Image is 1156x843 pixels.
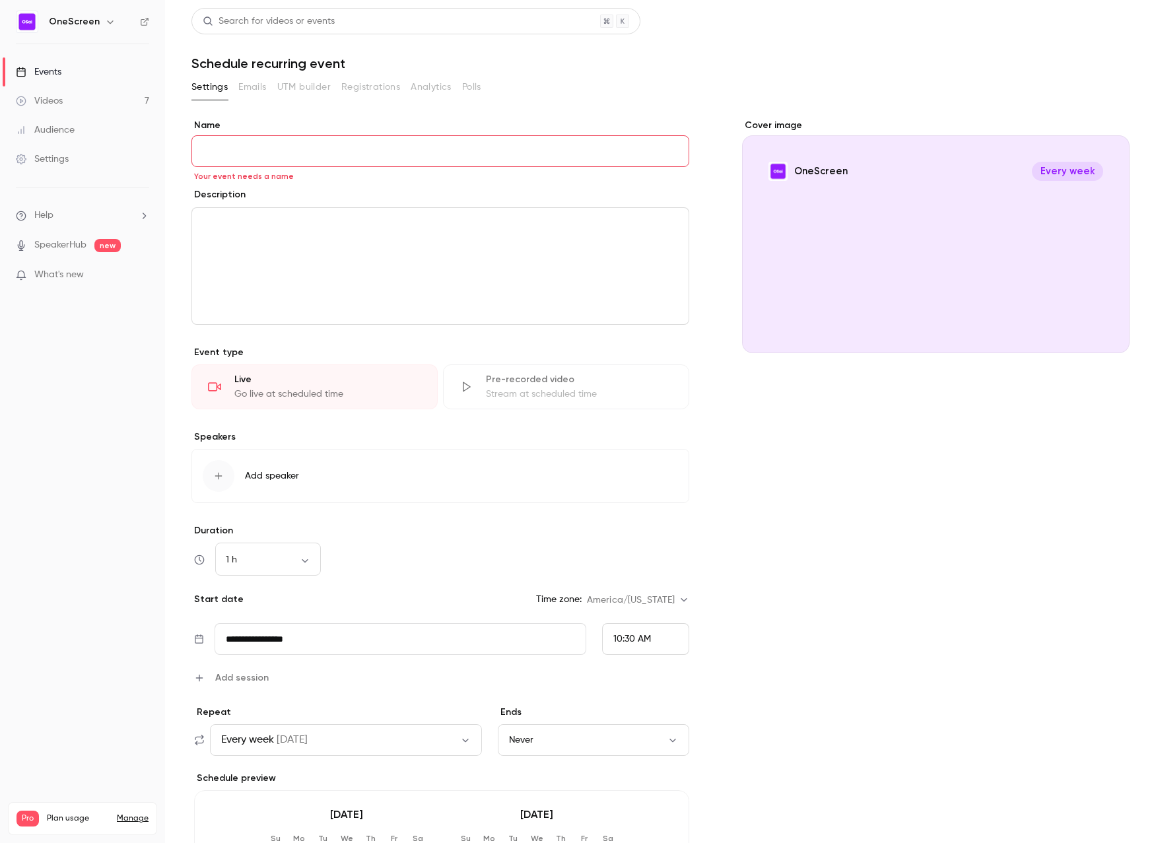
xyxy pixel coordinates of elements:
h1: Schedule recurring event [191,55,1130,71]
iframe: Noticeable Trigger [133,269,149,281]
img: OneScreen [17,11,38,32]
div: Stream at scheduled time [486,388,673,401]
label: Name [191,119,689,132]
div: From [602,623,689,655]
span: Plan usage [47,813,109,824]
span: Add session [215,671,269,685]
button: Never [498,724,690,756]
p: Time zone: [536,593,582,606]
p: Repeat [194,706,482,719]
p: Start date [191,593,244,606]
button: Every week[DATE] [210,724,482,756]
button: Add session [194,671,269,685]
label: Cover image [742,119,1130,132]
span: Registrations [341,81,400,94]
label: Schedule preview [194,772,689,785]
span: What's new [34,268,84,282]
button: Settings [191,77,228,98]
div: Audience [16,123,75,137]
section: Cover image [742,119,1130,353]
div: Search for videos or events [203,15,335,28]
span: Polls [462,81,481,94]
div: editor [192,208,689,324]
span: Analytics [411,81,452,94]
span: [DATE] [277,732,308,748]
div: Live [234,373,421,386]
div: Pre-recorded video [486,373,673,386]
li: help-dropdown-opener [16,209,149,222]
span: Your event needs a name [194,171,294,182]
span: 10:30 AM [613,634,651,644]
span: new [94,239,121,252]
h6: OneScreen [49,15,100,28]
span: Every week [221,732,274,748]
p: Speakers [191,430,689,444]
p: Ends [498,706,690,719]
label: Duration [191,524,689,537]
div: Events [16,65,61,79]
div: LiveGo live at scheduled time [191,364,438,409]
span: UTM builder [277,81,331,94]
span: Pro [17,811,39,826]
span: Help [34,209,53,222]
label: Description [191,188,246,201]
div: 1 h [215,553,321,566]
p: Event type [191,346,689,359]
a: SpeakerHub [34,238,86,252]
div: Settings [16,152,69,166]
div: Videos [16,94,63,108]
button: Add speaker [191,449,689,503]
span: Emails [238,81,266,94]
p: [DATE] [455,807,619,823]
div: America/[US_STATE] [587,593,689,607]
p: [DATE] [265,807,428,823]
section: description [191,207,689,325]
div: Go live at scheduled time [234,388,421,401]
span: Add speaker [245,469,299,483]
a: Manage [117,813,149,824]
div: Pre-recorded videoStream at scheduled time [443,364,689,409]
